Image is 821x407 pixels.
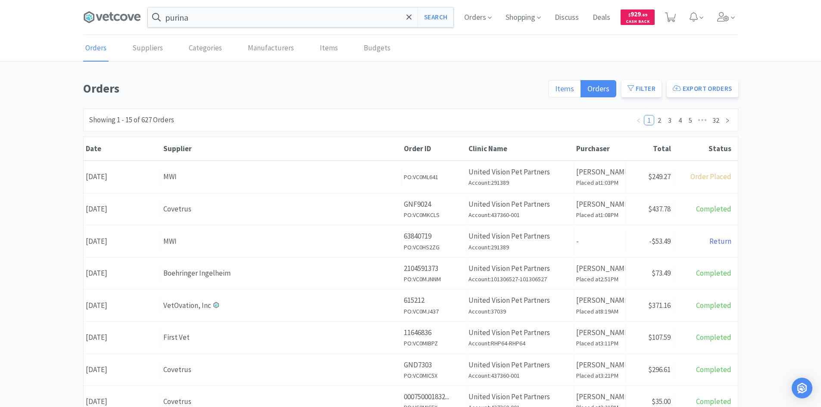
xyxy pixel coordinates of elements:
h6: Account: 291389 [468,242,571,252]
h6: PO: VC0MJNNM [404,274,464,284]
p: - [576,236,623,247]
p: 63840719 [404,230,464,242]
span: $35.00 [652,397,671,406]
span: $107.59 [648,332,671,342]
div: Showing 1 - 15 of 627 Orders [89,114,174,126]
div: Total [628,144,671,153]
p: United Vision Pet Partners [468,263,571,274]
span: . 69 [641,12,647,18]
div: [DATE] [84,230,161,252]
li: Next 5 Pages [696,115,709,125]
li: Next Page [722,115,733,125]
div: MWI [163,236,399,247]
i: icon: left [636,118,641,123]
p: [PERSON_NAME] [576,359,623,371]
h6: PO: VC0MIC5X [404,371,464,380]
a: Orders [83,35,109,62]
p: 2104591373 [404,263,464,274]
a: Budgets [362,35,393,62]
button: Search [418,7,453,27]
p: GNF9024 [404,199,464,210]
span: -$53.49 [649,236,671,246]
span: Cash Back [626,19,649,25]
div: [DATE] [84,198,161,220]
h6: Account: 37039 [468,307,571,316]
div: First Vet [163,332,399,343]
h6: PO: VC0MIBPZ [404,339,464,348]
h1: Orders [83,79,543,98]
a: 4 [675,115,685,125]
h6: Placed at 2:51PM [576,274,623,284]
span: Completed [696,332,731,342]
a: 5 [686,115,695,125]
a: 32 [710,115,722,125]
p: [PERSON_NAME] [576,199,623,210]
a: Deals [589,14,614,22]
span: Completed [696,301,731,310]
a: Manufacturers [246,35,296,62]
h6: PO: VC0ML641 [404,172,464,182]
p: United Vision Pet Partners [468,327,571,339]
span: Orders [587,84,609,93]
button: Export Orders [667,80,738,97]
input: Search by item, sku, manufacturer, ingredient, size... [148,7,453,27]
a: 3 [665,115,674,125]
span: Completed [696,365,731,374]
p: 615212 [404,295,464,306]
li: Previous Page [634,115,644,125]
div: Status [675,144,731,153]
p: [PERSON_NAME] [576,295,623,306]
span: Items [555,84,574,93]
span: 929 [628,10,647,18]
p: United Vision Pet Partners [468,199,571,210]
h6: Placed at 1:03PM [576,178,623,187]
span: $73.49 [652,268,671,278]
h6: Account: 101306527-101306527 [468,274,571,284]
p: United Vision Pet Partners [468,295,571,306]
span: $371.16 [648,301,671,310]
p: [PERSON_NAME] [576,327,623,339]
h6: Placed at 3:21PM [576,371,623,380]
span: Completed [696,397,731,406]
div: Order ID [404,144,464,153]
span: Completed [696,268,731,278]
p: [PERSON_NAME] [576,391,623,403]
span: $249.27 [648,172,671,181]
h6: Account: RHP64-RHP64 [468,339,571,348]
div: VetOvation, Inc [163,300,399,311]
div: [DATE] [84,295,161,317]
div: [DATE] [84,166,161,188]
div: Date [86,144,159,153]
div: Clinic Name [468,144,572,153]
div: [DATE] [84,359,161,381]
button: Filter [621,80,662,97]
span: ••• [696,115,709,125]
h6: PO: VC0MKCLS [404,210,464,220]
h6: Placed at 3:11PM [576,339,623,348]
p: GND7303 [404,359,464,371]
i: icon: right [725,118,730,123]
a: 2 [655,115,664,125]
p: [PERSON_NAME] [576,263,623,274]
span: $437.78 [648,204,671,214]
a: 1 [644,115,654,125]
p: United Vision Pet Partners [468,166,571,178]
span: $296.61 [648,365,671,374]
a: Suppliers [130,35,165,62]
span: Order Placed [690,172,731,181]
div: [DATE] [84,262,161,284]
h6: Account: 437360-001 [468,371,571,380]
span: Return [709,236,731,246]
div: Covetrus [163,364,399,376]
h6: PO: VC0HS2ZG [404,242,464,252]
div: Open Intercom Messenger [792,378,812,398]
p: United Vision Pet Partners [468,391,571,403]
a: $929.69Cash Back [621,6,655,29]
div: [DATE] [84,326,161,348]
h6: PO: VC0MJ437 [404,307,464,316]
h6: Placed at 1:08PM [576,210,623,220]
